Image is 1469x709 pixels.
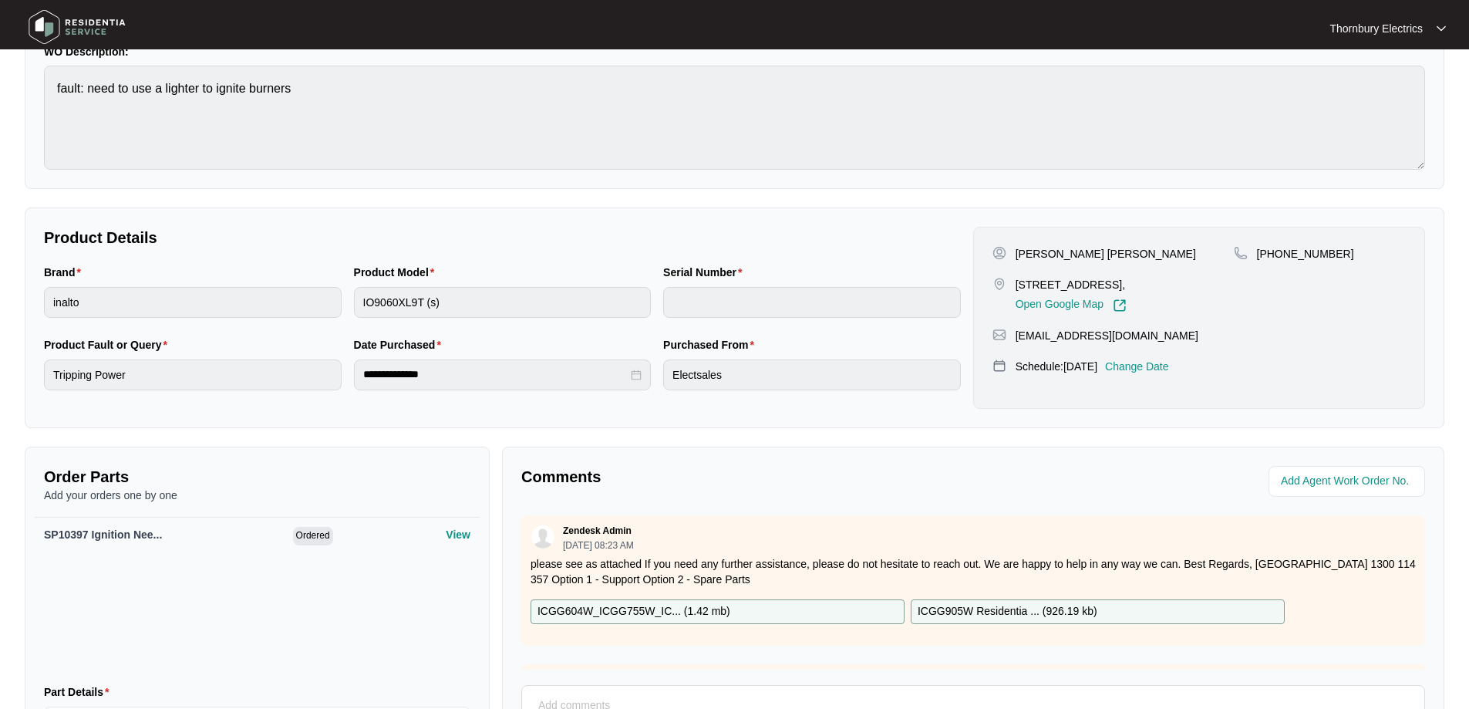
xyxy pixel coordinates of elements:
label: Serial Number [663,265,748,280]
label: Purchased From [663,337,760,353]
p: View [446,527,470,542]
img: dropdown arrow [1437,25,1446,32]
a: Open Google Map [1016,299,1127,312]
img: user.svg [531,525,554,549]
input: Date Purchased [363,366,628,383]
input: Product Model [354,287,652,318]
label: Product Model [354,265,441,280]
label: Brand [44,265,87,280]
img: map-pin [1234,246,1248,260]
input: Product Fault or Query [44,360,342,390]
p: [STREET_ADDRESS], [1016,277,1127,292]
p: ICGG604W_ICGG755W_IC... ( 1.42 mb ) [537,603,730,620]
img: Link-External [1113,299,1127,312]
p: please see as attached If you need any further assistance, please do not hesitate to reach out. W... [531,556,1416,587]
img: user-pin [992,246,1006,260]
p: Product Details [44,227,961,248]
input: Brand [44,287,342,318]
label: Product Fault or Query [44,337,174,353]
img: map-pin [992,277,1006,291]
p: Schedule: [DATE] [1016,359,1097,374]
p: [PHONE_NUMBER] [1257,246,1354,262]
span: Ordered [293,527,333,545]
p: ICGG905W Residentia ... ( 926.19 kb ) [918,603,1097,620]
label: Part Details [44,684,116,700]
input: Add Agent Work Order No. [1281,472,1416,491]
img: map-pin [992,359,1006,373]
img: residentia service logo [23,4,131,50]
p: Zendesk Admin [563,525,632,537]
span: SP10397 Ignition Nee... [44,528,162,541]
label: Date Purchased [354,337,447,353]
textarea: fault: need to use a lighter to ignite burners [44,66,1425,170]
p: Thornbury Electrics [1329,21,1423,36]
p: Order Parts [44,466,470,488]
p: [DATE] 08:23 AM [563,541,634,550]
img: map-pin [992,328,1006,342]
p: Change Date [1105,359,1169,374]
p: [PERSON_NAME] [PERSON_NAME] [1016,246,1196,262]
input: Purchased From [663,360,961,390]
p: Add your orders one by one [44,488,470,503]
input: Serial Number [663,287,961,318]
p: [EMAIL_ADDRESS][DOMAIN_NAME] [1016,328,1198,343]
p: Comments [521,466,962,488]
